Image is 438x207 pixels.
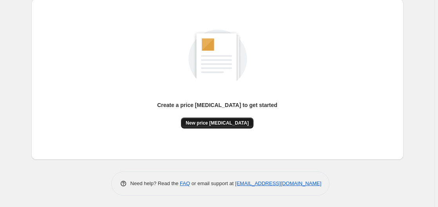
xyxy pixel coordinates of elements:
[235,180,321,186] a: [EMAIL_ADDRESS][DOMAIN_NAME]
[186,120,249,126] span: New price [MEDICAL_DATA]
[157,101,277,109] p: Create a price [MEDICAL_DATA] to get started
[181,118,253,128] button: New price [MEDICAL_DATA]
[130,180,180,186] span: Need help? Read the
[180,180,190,186] a: FAQ
[190,180,235,186] span: or email support at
